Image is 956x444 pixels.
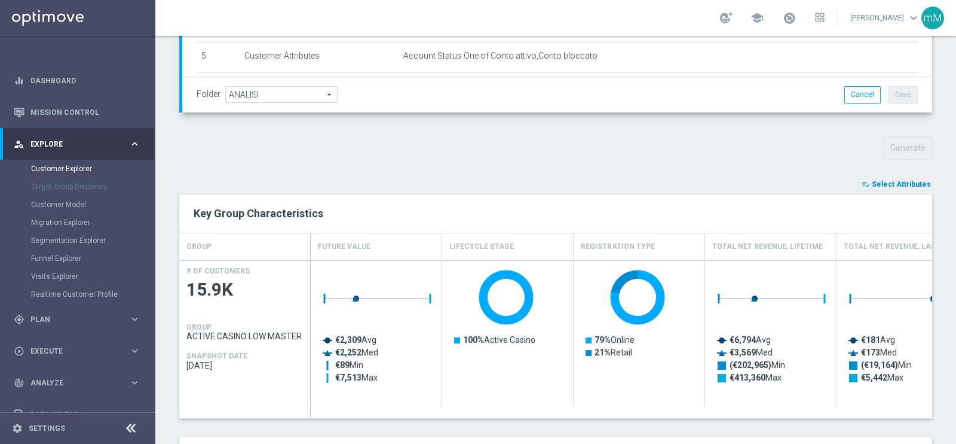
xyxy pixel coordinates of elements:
[581,236,655,257] h4: Registration Type
[240,42,399,72] td: Customer Attributes
[30,65,140,96] a: Dashboard
[30,141,129,148] span: Explore
[884,136,932,160] button: Generate
[730,373,765,382] tspan: €413,360
[31,200,124,209] a: Customer Model
[30,316,129,323] span: Plan
[186,278,304,302] span: 15.9K
[30,379,129,387] span: Analyze
[730,335,771,345] text: Avg
[921,7,944,29] div: mM
[335,360,350,370] tspan: €89
[29,425,65,432] a: Settings
[31,290,124,299] a: Realtime Customer Profile
[335,335,361,345] tspan: €2,309
[186,323,212,332] h4: GROUP
[31,285,154,303] div: Realtime Customer Profile
[730,335,756,345] tspan: €6,794
[14,139,129,150] div: Explore
[194,206,918,221] h2: Key Group Characteristics
[14,75,24,86] i: equalizer
[14,378,24,388] i: track_changes
[14,314,129,325] div: Plan
[197,89,220,99] label: Folder
[844,86,881,103] button: Cancel
[31,218,124,227] a: Migration Explorer
[129,345,140,357] i: keyboard_arrow_right
[31,267,154,285] div: Visits Explorer
[14,346,129,357] div: Execute
[14,346,24,357] i: play_circle_outline
[186,236,212,257] h4: GROUP
[186,332,304,341] span: ACTIVE CASINO LOW MASTER
[318,236,370,257] h4: Future Value
[186,361,304,370] span: 2025-09-07
[861,348,897,357] text: Med
[13,346,141,356] button: play_circle_outline Execute keyboard_arrow_right
[861,373,887,382] tspan: €5,442
[335,348,378,357] text: Med
[31,236,124,245] a: Segmentation Explorer
[730,360,785,370] text: Min
[14,139,24,150] i: person_search
[31,232,154,250] div: Segmentation Explorer
[31,196,154,214] div: Customer Model
[13,410,141,419] button: Data Studio keyboard_arrow_right
[335,335,376,345] text: Avg
[712,236,823,257] h4: Total Net Revenue, Lifetime
[463,335,484,345] tspan: 100%
[449,236,514,257] h4: Lifecycle Stage
[907,11,920,25] span: keyboard_arrow_down
[335,360,363,370] text: Min
[13,76,141,86] button: equalizer Dashboard
[14,314,24,325] i: gps_fixed
[13,378,141,388] div: track_changes Analyze keyboard_arrow_right
[335,348,361,357] tspan: €2,252
[335,373,378,382] text: Max
[30,96,140,128] a: Mission Control
[240,72,399,102] td: Customer Attributes
[129,409,140,420] i: keyboard_arrow_right
[31,164,124,174] a: Customer Explorer
[129,138,140,150] i: keyboard_arrow_right
[197,42,240,72] td: 5
[13,108,141,117] button: Mission Control
[31,214,154,232] div: Migration Explorer
[861,360,912,370] text: Min
[31,272,124,281] a: Visits Explorer
[186,267,250,275] h4: # OF CUSTOMERS
[30,411,129,418] span: Data Studio
[14,96,140,128] div: Mission Control
[13,139,141,149] button: person_search Explore keyboard_arrow_right
[403,51,597,61] span: Account Status One of Conto attivo,Conto bloccato
[872,180,931,188] span: Select Attributes
[861,335,880,345] tspan: €181
[750,11,764,25] span: school
[730,348,773,357] text: Med
[186,352,247,360] h4: SNAPSHOT DATE
[30,348,129,355] span: Execute
[730,348,756,357] tspan: €3,569
[730,373,782,382] text: Max
[129,377,140,388] i: keyboard_arrow_right
[179,260,311,407] div: Press SPACE to select this row.
[463,335,535,345] text: Active Casino
[861,360,898,370] tspan: (€19,164)
[862,180,870,188] i: playlist_add_check
[13,315,141,324] button: gps_fixed Plan keyboard_arrow_right
[595,335,635,345] text: Online
[14,409,129,420] div: Data Studio
[129,314,140,325] i: keyboard_arrow_right
[595,348,632,357] text: Retail
[595,348,611,357] tspan: 21%
[335,373,361,382] tspan: €7,513
[860,178,932,191] button: playlist_add_check Select Attributes
[14,378,129,388] div: Analyze
[888,86,918,103] button: Save
[849,9,921,27] a: [PERSON_NAME]keyboard_arrow_down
